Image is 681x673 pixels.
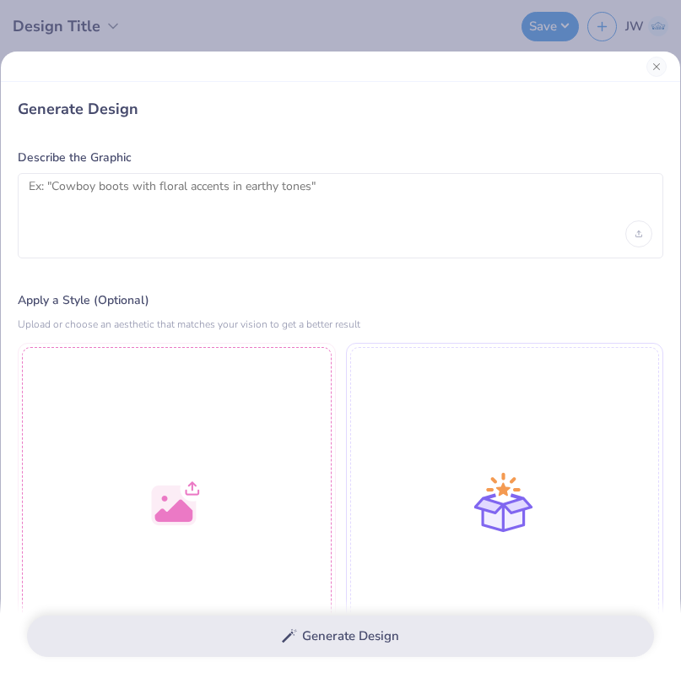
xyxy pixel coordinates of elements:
[625,220,652,247] div: Upload image
[18,149,663,166] label: Describe the Graphic
[646,57,667,77] button: Close
[18,292,663,309] label: Apply a Style (Optional)
[18,99,663,119] div: Generate Design
[18,316,663,333] div: Upload or choose an aesthetic that matches your vision to get a better result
